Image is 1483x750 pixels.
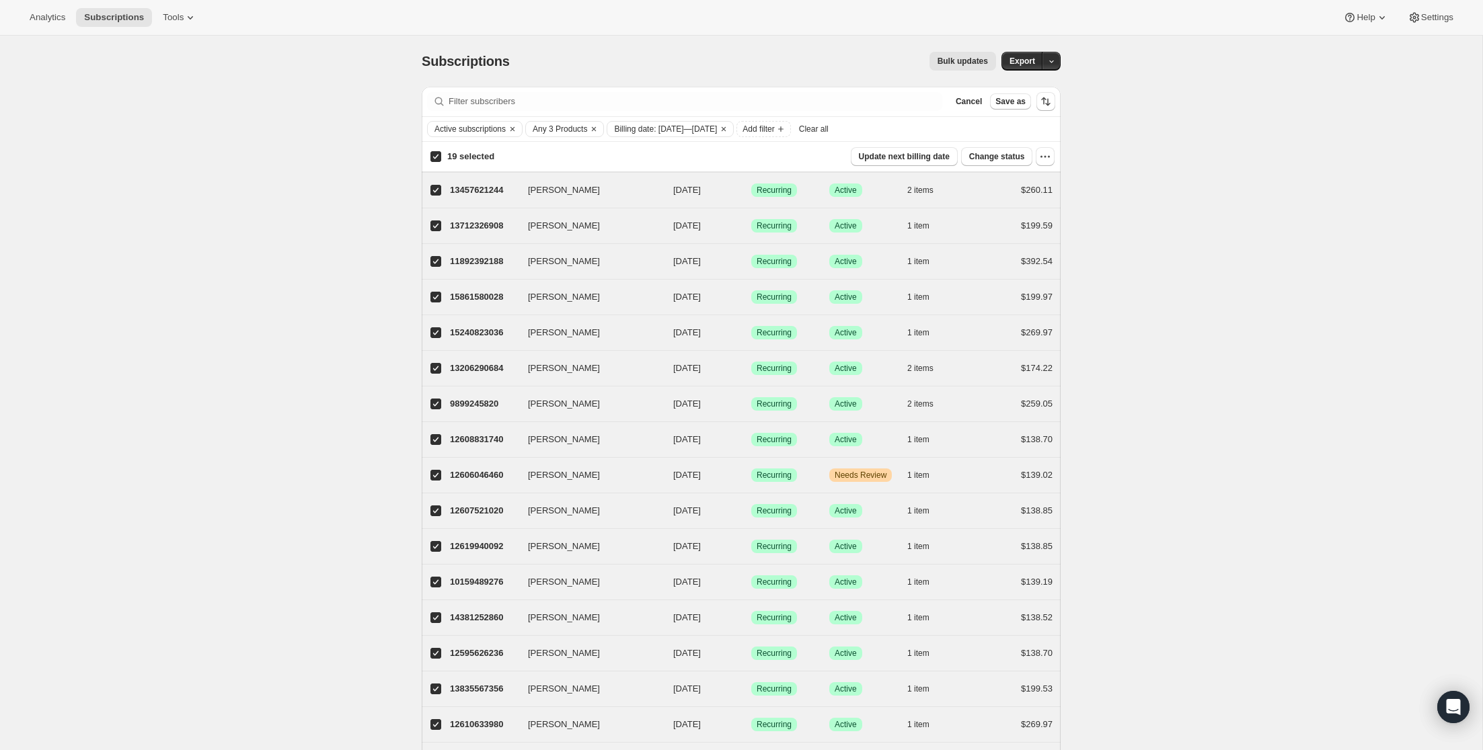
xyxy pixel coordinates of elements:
span: [PERSON_NAME] [528,718,600,731]
span: 2 items [907,399,934,409]
span: Bulk updates [938,56,988,67]
span: [DATE] [673,648,701,658]
span: Help [1357,12,1375,23]
span: 1 item [907,541,929,552]
p: 14381252860 [450,611,517,624]
p: 15861580028 [450,290,517,304]
span: $138.70 [1021,648,1053,658]
button: 1 item [907,288,944,306]
span: [PERSON_NAME] [528,326,600,339]
button: [PERSON_NAME] [520,179,654,201]
button: 1 item [907,715,944,734]
button: [PERSON_NAME] [520,358,654,379]
span: $174.22 [1021,363,1053,373]
span: Recurring [757,683,792,694]
span: [PERSON_NAME] [528,397,600,411]
span: [DATE] [673,541,701,551]
button: 1 item [907,679,944,698]
button: [PERSON_NAME] [520,500,654,522]
span: [PERSON_NAME] [528,682,600,696]
button: Change status [961,147,1033,166]
span: $138.52 [1021,612,1053,622]
button: Save as [990,93,1031,110]
span: $260.11 [1021,185,1053,195]
span: Recurring [757,470,792,481]
div: 13835567356[PERSON_NAME][DATE]SuccessRecurringSuccessActive1 item$199.53 [450,679,1053,698]
button: Subscriptions [76,8,152,27]
p: 19 selected [447,150,494,163]
div: 12595626236[PERSON_NAME][DATE]SuccessRecurringSuccessActive1 item$138.70 [450,644,1053,663]
span: $138.70 [1021,434,1053,444]
span: Add filter [743,124,774,134]
span: $259.05 [1021,399,1053,409]
button: Clear all [794,121,834,137]
span: [DATE] [673,327,701,337]
div: 12610633980[PERSON_NAME][DATE]SuccessRecurringSuccessActive1 item$269.97 [450,715,1053,734]
div: 13206290684[PERSON_NAME][DATE]SuccessRecurringSuccessActive2 items$174.22 [450,359,1053,378]
button: [PERSON_NAME] [520,393,654,415]
button: 2 items [907,181,948,200]
button: Help [1335,8,1396,27]
button: Settings [1400,8,1461,27]
span: 1 item [907,434,929,445]
p: 13835567356 [450,682,517,696]
span: 1 item [907,220,929,231]
span: Recurring [757,220,792,231]
button: 1 item [907,608,944,627]
span: [PERSON_NAME] [528,362,600,375]
span: Subscriptions [84,12,144,23]
span: 2 items [907,363,934,374]
span: [PERSON_NAME] [528,219,600,233]
button: [PERSON_NAME] [520,286,654,308]
span: $199.97 [1021,292,1053,302]
span: Active [835,363,857,374]
span: [DATE] [673,470,701,480]
span: 1 item [907,683,929,694]
span: $199.59 [1021,220,1053,231]
button: [PERSON_NAME] [520,678,654,700]
div: 9899245820[PERSON_NAME][DATE]SuccessRecurringSuccessActive2 items$259.05 [450,394,1053,413]
span: [DATE] [673,256,701,266]
span: Active [835,577,857,587]
button: Update next billing date [851,147,958,166]
div: 12607521020[PERSON_NAME][DATE]SuccessRecurringSuccessActive1 item$138.85 [450,501,1053,520]
button: [PERSON_NAME] [520,215,654,237]
span: [PERSON_NAME] [528,611,600,624]
span: Save as [995,96,1026,107]
button: Tools [155,8,205,27]
span: Needs Review [835,470,886,481]
p: 12595626236 [450,647,517,660]
div: 14381252860[PERSON_NAME][DATE]SuccessRecurringSuccessActive1 item$138.52 [450,608,1053,627]
button: Clear [717,122,730,136]
p: 13712326908 [450,219,517,233]
span: [PERSON_NAME] [528,647,600,660]
button: [PERSON_NAME] [520,536,654,557]
span: [PERSON_NAME] [528,433,600,446]
button: 1 item [907,216,944,235]
span: $139.19 [1021,577,1053,587]
button: Sort the results [1036,92,1055,111]
div: 12606046460[PERSON_NAME][DATE]SuccessRecurringWarningNeeds Review1 item$139.02 [450,466,1053,485]
span: Analytics [30,12,65,23]
span: [DATE] [673,399,701,409]
button: 2 items [907,394,948,413]
span: Active [835,505,857,516]
span: Recurring [757,648,792,659]
span: Active [835,683,857,694]
span: Recurring [757,719,792,730]
span: Active [835,185,857,196]
span: [DATE] [673,185,701,195]
button: 1 item [907,644,944,663]
button: Clear [506,122,519,136]
span: 1 item [907,327,929,338]
div: 13457621244[PERSON_NAME][DATE]SuccessRecurringSuccessActive2 items$260.11 [450,181,1053,200]
span: 1 item [907,505,929,516]
p: 13457621244 [450,183,517,197]
span: Active [835,434,857,445]
span: [PERSON_NAME] [528,255,600,268]
span: $199.53 [1021,683,1053,694]
button: 1 item [907,466,944,485]
button: [PERSON_NAME] [520,464,654,486]
button: [PERSON_NAME] [520,642,654,664]
button: 1 item [907,537,944,556]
